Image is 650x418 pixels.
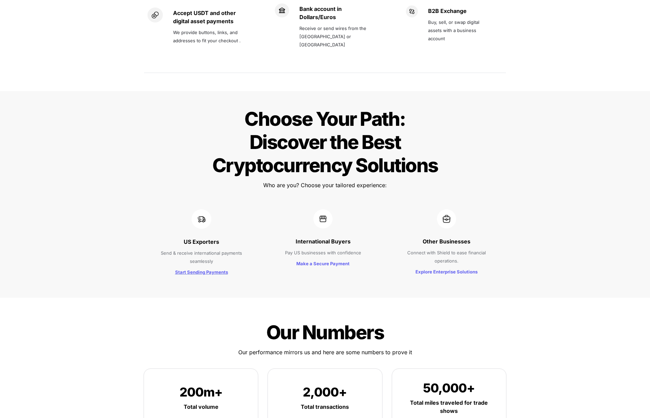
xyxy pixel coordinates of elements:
[212,107,438,177] span: Choose Your Path: Discover the Best Cryptocurrency Solutions
[266,321,384,344] span: Our Numbers
[301,403,349,410] strong: Total transactions
[238,349,412,356] span: Our performance mirrors us and here are some numbers to prove it
[296,261,350,266] strong: Make a Secure Payment
[173,10,237,25] strong: Accept USDT and other digital asset payments
[296,238,351,245] strong: International Buyers
[184,403,218,410] strong: Total volume
[423,238,470,245] strong: Other Businesses
[410,399,489,414] strong: Total miles traveled for trade shows
[263,182,387,189] span: Who are you? Choose your tailored experience:
[299,26,368,47] span: Receive or send wires from the [GEOGRAPHIC_DATA] or [GEOGRAPHIC_DATA]
[173,30,241,43] span: We provide buttons, links, and addresses to fit your checkout .
[428,8,467,14] strong: B2B Exchange
[180,385,223,400] span: 200m+
[285,250,361,255] span: Pay US businesses with confidence
[428,19,481,41] span: Buy, sell, or swap digital assets with a business account
[175,268,228,275] a: Start Sending Payments
[299,5,343,20] strong: Bank account in Dollars/Euros
[415,268,478,275] a: Explore Enterprise Solutions
[184,238,219,245] strong: US Exporters
[423,380,475,395] span: 50,000+
[161,250,243,264] span: Send & receive international payments seamlessly
[303,385,347,400] span: 2,000+
[415,269,478,274] strong: Explore Enterprise Solutions
[175,269,228,275] strong: Start Sending Payments
[296,260,350,267] a: Make a Secure Payment
[407,250,487,264] span: Connect with Shield to ease financial operations.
